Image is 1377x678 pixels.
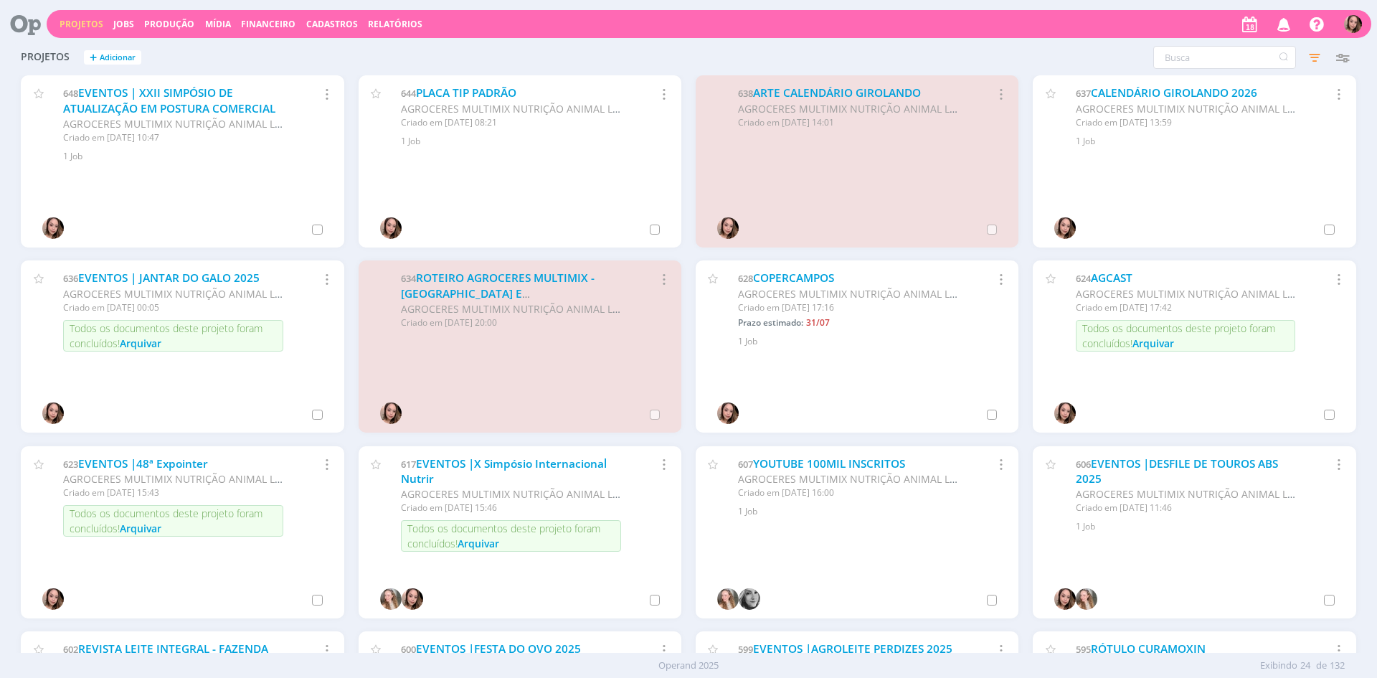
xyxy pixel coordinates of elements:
span: AGROCERES MULTIMIX NUTRIÇÃO ANIMAL LTDA. [738,287,972,301]
span: 648 [63,87,78,100]
div: Criado em [DATE] 16:00 [738,486,958,499]
span: 638 [738,87,753,100]
button: Projetos [55,19,108,30]
img: G [717,588,739,610]
img: G [380,588,402,610]
a: YOUTUBE 100MIL INSCRITOS [753,456,905,471]
div: Criado em [DATE] 10:47 [63,131,283,144]
img: G [1076,588,1097,610]
span: 606 [1076,458,1091,471]
div: 1 Job [1076,135,1339,148]
button: T [1343,11,1363,37]
a: ARTE CALENDÁRIO GIROLANDO [753,85,921,100]
span: Todos os documentos deste projeto foram concluídos! [1082,321,1275,350]
img: T [1054,217,1076,239]
span: AGROCERES MULTIMIX NUTRIÇÃO ANIMAL LTDA. [1076,487,1310,501]
img: T [42,217,64,239]
span: 644 [401,87,416,100]
span: Arquivar [1132,336,1174,350]
span: Arquivar [120,336,161,350]
div: Criado em [DATE] 17:16 [738,301,958,314]
img: T [1054,588,1076,610]
a: EVENTOS |AGROLEITE PERDIZES 2025 [753,641,952,656]
div: Criado em [DATE] 08:21 [401,116,621,129]
span: 623 [63,458,78,471]
img: T [42,588,64,610]
span: 602 [63,643,78,656]
span: Adicionar [100,53,136,62]
span: de [1316,659,1327,673]
div: 1 Job [1076,520,1339,533]
span: Projetos [21,51,70,63]
span: Todos os documentos deste projeto foram concluídos! [407,522,600,550]
div: Criado em [DATE] 11:46 [1076,502,1296,514]
div: 1 Job [738,505,1001,518]
div: Criado em [DATE] 20:00 [401,316,621,329]
span: 599 [738,643,753,656]
span: 31/07 [806,316,830,329]
span: AGROCERES MULTIMIX NUTRIÇÃO ANIMAL LTDA. [738,102,972,116]
span: Arquivar [120,522,161,535]
a: AGCAST [1091,270,1132,286]
span: AGROCERES MULTIMIX NUTRIÇÃO ANIMAL LTDA. [63,117,297,131]
a: RÓTULO CURAMOXIN [1091,641,1206,656]
a: Projetos [60,18,103,30]
button: Mídia [201,19,235,30]
a: COPERCAMPOS [753,270,834,286]
img: T [402,588,423,610]
button: Relatórios [364,19,427,30]
a: Produção [144,18,194,30]
a: EVENTOS | JANTAR DO GALO 2025 [78,270,260,286]
span: 24 [1300,659,1310,673]
span: Arquivar [458,537,499,550]
a: EVENTOS |FESTA DO OVO 2025 [416,641,581,656]
span: AGROCERES MULTIMIX NUTRIÇÃO ANIMAL LTDA. [401,302,635,316]
img: T [42,402,64,424]
span: 600 [401,643,416,656]
div: Criado em [DATE] 15:46 [401,502,621,514]
a: REVISTA LEITE INTEGRAL - FAZENDA AgroExport [63,641,268,672]
span: AGROCERES MULTIMIX NUTRIÇÃO ANIMAL LTDA. [63,472,297,486]
a: EVENTOS | XXII SIMPÓSIO DE ATUALIZAÇÃO EM POSTURA COMERCIAL [63,85,275,116]
span: AGROCERES MULTIMIX NUTRIÇÃO ANIMAL LTDA. [63,287,297,301]
button: Cadastros [302,19,362,30]
span: 595 [1076,643,1091,656]
input: Busca [1153,46,1296,69]
span: AGROCERES MULTIMIX NUTRIÇÃO ANIMAL LTDA. [738,472,972,486]
span: 634 [401,272,416,285]
a: ROTEIRO AGROCERES MULTIMIX - [GEOGRAPHIC_DATA] E [GEOGRAPHIC_DATA] [401,270,595,316]
div: Criado em [DATE] 13:59 [1076,116,1296,129]
a: EVENTOS |48ª Expointer [78,456,208,471]
button: Financeiro [237,19,300,30]
span: Cadastros [306,18,358,30]
span: AGROCERES MULTIMIX NUTRIÇÃO ANIMAL LTDA. [1076,102,1310,116]
img: T [717,217,739,239]
span: Prazo estimado: [738,316,803,329]
span: AGROCERES MULTIMIX NUTRIÇÃO ANIMAL LTDA. [401,102,635,116]
span: + [90,50,97,65]
span: 624 [1076,272,1091,285]
span: Todos os documentos deste projeto foram concluídos! [70,507,262,535]
button: Jobs [109,19,138,30]
span: 636 [63,272,78,285]
span: Exibindo [1260,659,1297,673]
a: CALENDÁRIO GIROLANDO 2026 [1091,85,1257,100]
button: Produção [140,19,199,30]
span: AGROCERES MULTIMIX NUTRIÇÃO ANIMAL LTDA. [401,487,635,501]
div: Criado em [DATE] 00:05 [63,301,283,314]
div: Criado em [DATE] 14:01 [738,116,958,129]
a: Mídia [205,18,231,30]
img: T [380,402,402,424]
button: +Adicionar [84,50,141,65]
div: 1 Job [401,135,664,148]
img: T [1344,15,1362,33]
a: Financeiro [241,18,295,30]
img: J [739,588,760,610]
span: Todos os documentos deste projeto foram concluídos! [70,321,262,350]
a: EVENTOS |X Simpósio Internacional Nutrir [401,456,607,487]
div: Criado em [DATE] 17:42 [1076,301,1296,314]
span: 132 [1330,659,1345,673]
a: EVENTOS |DESFILE DE TOUROS ABS 2025 [1076,456,1278,487]
img: T [1054,402,1076,424]
span: 637 [1076,87,1091,100]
